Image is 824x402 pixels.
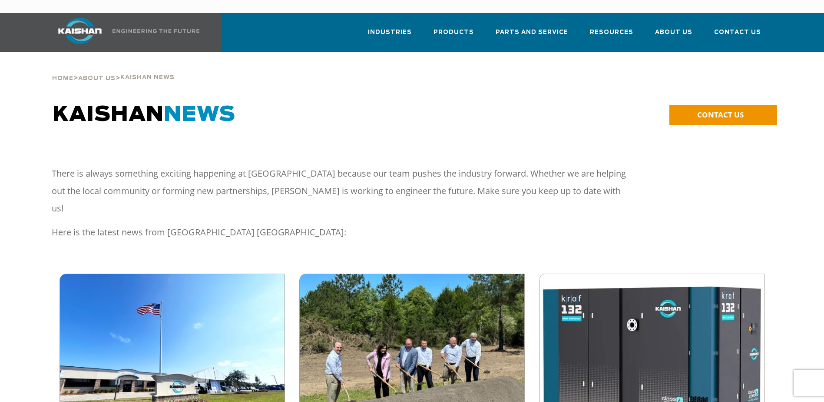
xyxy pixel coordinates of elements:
[120,75,175,80] span: Kaishan News
[714,21,761,50] a: Contact Us
[496,21,568,50] a: Parts and Service
[113,29,199,33] img: Engineering the future
[590,21,633,50] a: Resources
[52,76,73,81] span: Home
[655,27,692,37] span: About Us
[52,74,73,82] a: Home
[669,105,777,125] a: CONTACT US
[714,27,761,37] span: Contact Us
[434,27,474,37] span: Products
[496,27,568,37] span: Parts and Service
[47,13,201,52] a: Kaishan USA
[434,21,474,50] a: Products
[164,104,235,125] span: NEWS
[368,27,412,37] span: Industries
[52,224,626,241] p: Here is the latest news from [GEOGRAPHIC_DATA] [GEOGRAPHIC_DATA]:
[78,76,116,81] span: About Us
[52,165,626,217] p: There is always something exciting happening at [GEOGRAPHIC_DATA] because our team pushes the ind...
[47,18,113,44] img: kaishan logo
[655,21,692,50] a: About Us
[53,104,235,125] span: KAISHAN
[368,21,412,50] a: Industries
[78,74,116,82] a: About Us
[52,52,175,85] div: > >
[590,27,633,37] span: Resources
[697,110,744,120] span: CONTACT US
